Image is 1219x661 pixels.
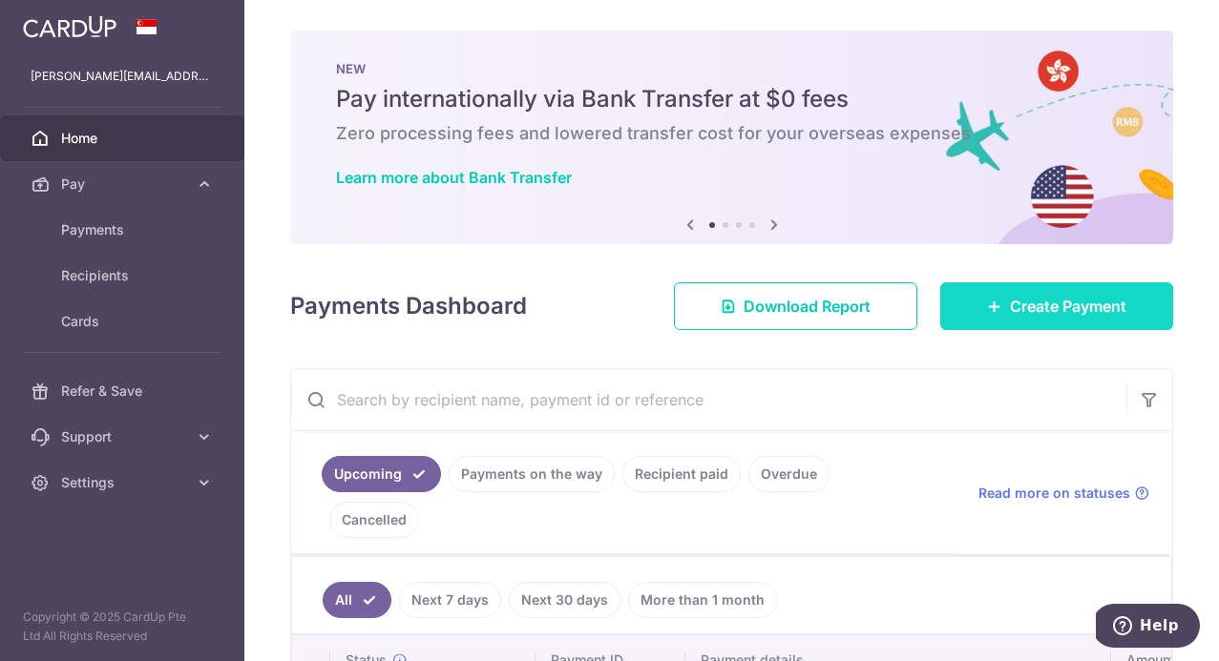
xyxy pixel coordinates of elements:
[329,502,419,538] a: Cancelled
[61,175,187,194] span: Pay
[61,266,187,285] span: Recipients
[323,582,391,618] a: All
[61,312,187,331] span: Cards
[291,369,1126,430] input: Search by recipient name, payment id or reference
[336,122,1127,145] h6: Zero processing fees and lowered transfer cost for your overseas expenses
[744,295,871,318] span: Download Report
[336,168,572,187] a: Learn more about Bank Transfer
[336,61,1127,76] p: NEW
[61,427,187,446] span: Support
[336,84,1127,114] h5: Pay internationally via Bank Transfer at $0 fees
[449,456,615,492] a: Payments on the way
[61,129,187,148] span: Home
[622,456,741,492] a: Recipient paid
[1096,604,1200,651] iframe: Opens a widget where you can find more information
[290,31,1173,244] img: Bank transfer banner
[399,582,501,618] a: Next 7 days
[322,456,441,492] a: Upcoming
[61,220,187,239] span: Payments
[1010,295,1126,318] span: Create Payment
[23,15,116,38] img: CardUp
[509,582,620,618] a: Next 30 days
[628,582,777,618] a: More than 1 month
[978,484,1130,503] span: Read more on statuses
[674,282,917,330] a: Download Report
[290,289,527,323] h4: Payments Dashboard
[940,282,1173,330] a: Create Payment
[61,382,187,401] span: Refer & Save
[748,456,830,492] a: Overdue
[978,484,1149,503] a: Read more on statuses
[31,67,214,86] p: [PERSON_NAME][EMAIL_ADDRESS][DOMAIN_NAME]
[61,473,187,492] span: Settings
